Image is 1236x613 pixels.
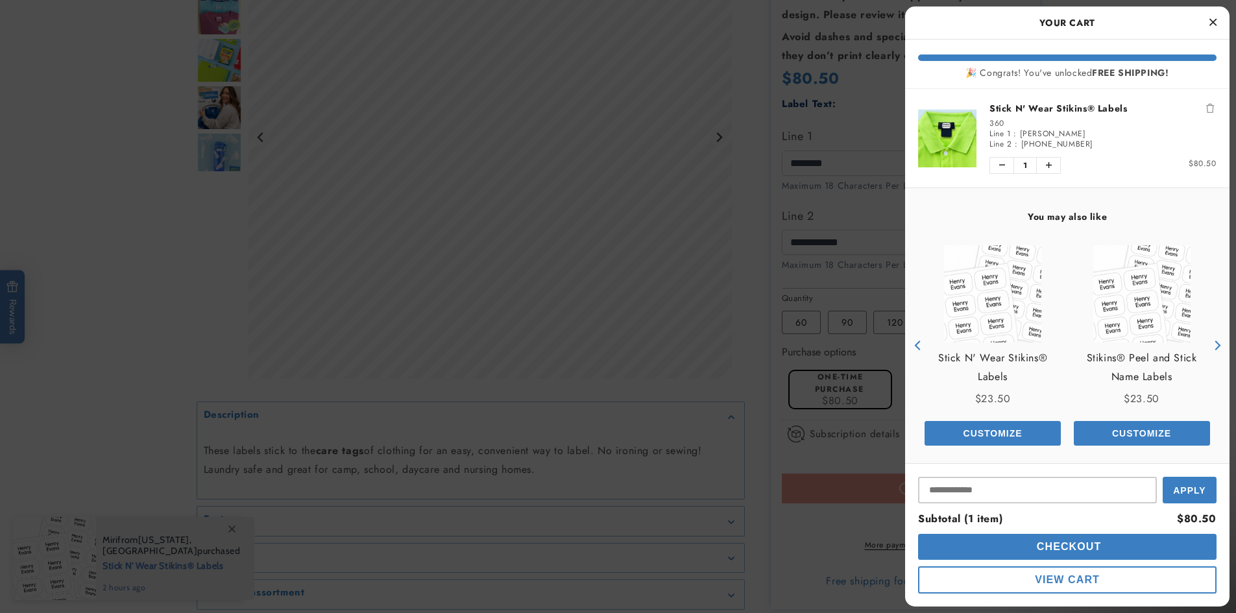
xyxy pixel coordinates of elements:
h4: You may also like [918,211,1217,222]
div: 🎉 Congrats! You've unlocked [918,67,1217,78]
span: [PERSON_NAME] [1019,128,1085,139]
button: Add the product, Stikins® Peel and Stick Name Labels to Cart [1074,421,1210,446]
span: Checkout [1034,541,1102,552]
span: $80.50 [1189,158,1217,169]
h2: Your Cart [918,13,1217,32]
button: Apply [1163,477,1217,503]
span: Customize [963,428,1022,439]
span: Subtotal (1 item) [918,511,1002,526]
button: Previous [908,336,928,355]
span: 1 [1013,158,1037,173]
button: Increase quantity of Stick N' Wear Stikins® Labels [1037,158,1060,173]
span: Line 1 [989,128,1011,139]
a: View Stick N' Wear Stikins® Labels [925,349,1061,387]
span: View Cart [1035,574,1100,585]
div: $80.50 [1177,510,1217,529]
button: Decrease quantity of Stick N' Wear Stikins® Labels [990,158,1013,173]
span: $23.50 [1124,391,1160,406]
button: Add the product, Stick N' Wear Stikins® Labels to Cart [925,421,1061,446]
span: : [1013,128,1017,139]
button: Do these labels need ironing? [44,73,173,97]
span: $23.50 [975,391,1011,406]
iframe: Sign Up via Text for Offers [10,509,164,548]
span: : [1015,138,1018,150]
span: Customize [1112,428,1171,439]
div: product [1067,232,1217,459]
input: Input Discount [918,477,1157,503]
button: cart [918,534,1217,560]
div: product [918,232,1067,459]
li: product [918,89,1217,187]
button: Can these labels be used on uniforms? [11,36,173,61]
span: Apply [1174,485,1206,496]
a: View Stikins® Peel and Stick Name Labels [1074,349,1210,387]
b: FREE SHIPPING! [1092,66,1169,79]
a: Stick N' Wear Stikins® Labels [989,102,1217,115]
span: [PHONE_NUMBER] [1021,138,1093,150]
button: Close Cart [1204,13,1223,32]
img: View Stikins® Peel and Stick Name Labels [1093,245,1191,343]
img: Stick N' Wear Stikins® Labels [918,109,976,167]
img: View Stick N' Wear Stikins® Labels [944,245,1041,343]
button: Remove Stick N' Wear Stikins® Labels [1204,102,1217,115]
span: Line 2 [989,138,1012,150]
button: Next [1207,336,1226,355]
button: cart [918,566,1217,594]
div: 360 [989,118,1217,128]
